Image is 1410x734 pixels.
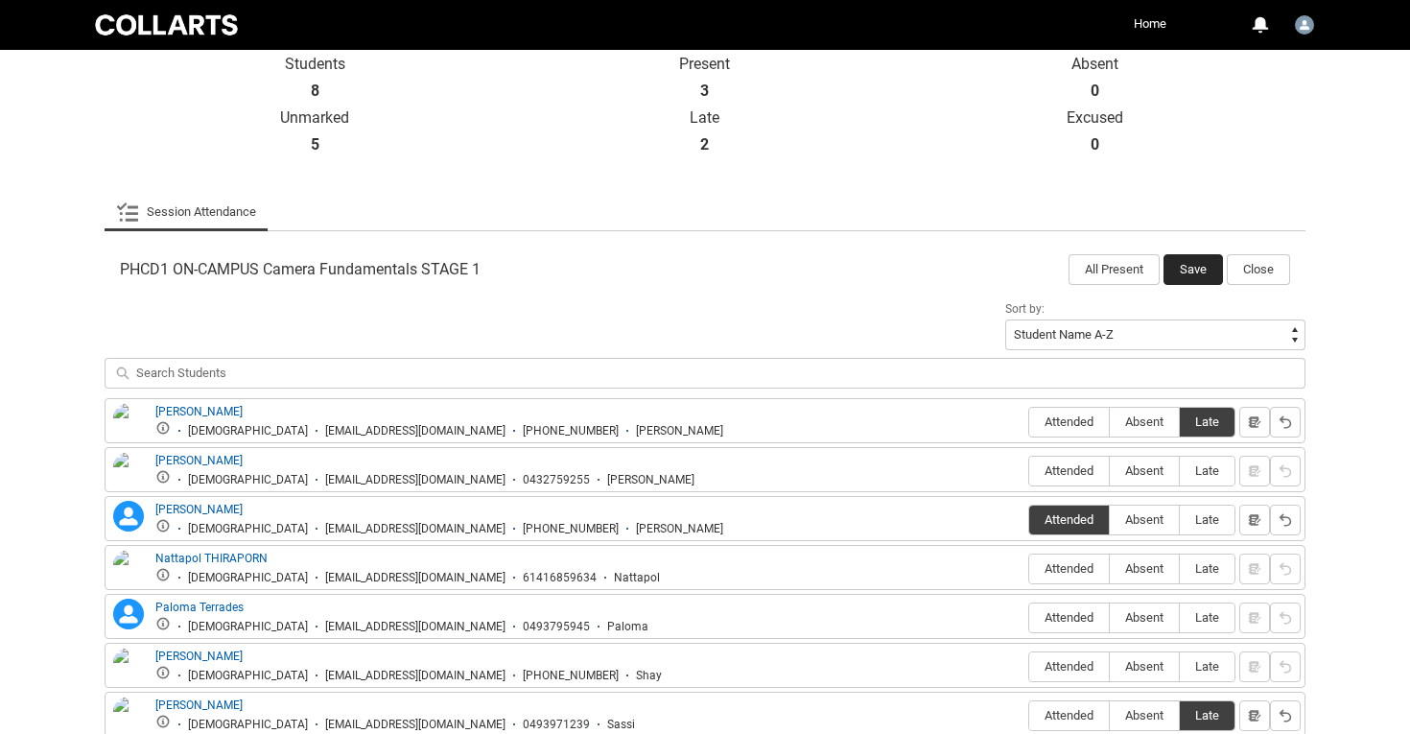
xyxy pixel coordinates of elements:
[1270,505,1301,535] button: Reset
[1069,254,1160,285] button: All Present
[523,669,619,683] div: [PHONE_NUMBER]
[900,55,1290,74] p: Absent
[311,82,319,101] strong: 8
[1290,8,1319,38] button: User Profile Christina.Simons
[523,571,597,585] div: 61416859634
[113,501,144,532] lightning-icon: Ethan Baulch
[1295,15,1314,35] img: Christina.Simons
[105,358,1305,389] input: Search Students
[1110,512,1179,527] span: Absent
[188,473,308,487] div: [DEMOGRAPHIC_DATA]
[1239,407,1270,438] button: Notes
[636,522,723,536] div: [PERSON_NAME]
[1270,700,1301,731] button: Reset
[325,718,505,732] div: [EMAIL_ADDRESS][DOMAIN_NAME]
[105,193,268,231] li: Session Attendance
[523,620,590,634] div: 0493795945
[155,552,268,565] a: Nattapol THIRAPORN
[188,669,308,683] div: [DEMOGRAPHIC_DATA]
[1029,463,1109,478] span: Attended
[1110,414,1179,429] span: Absent
[900,108,1290,128] p: Excused
[188,571,308,585] div: [DEMOGRAPHIC_DATA]
[1029,561,1109,576] span: Attended
[1110,463,1179,478] span: Absent
[325,571,505,585] div: [EMAIL_ADDRESS][DOMAIN_NAME]
[1110,561,1179,576] span: Absent
[1163,254,1223,285] button: Save
[510,55,901,74] p: Present
[607,718,635,732] div: Sassi
[1091,135,1099,154] strong: 0
[607,620,648,634] div: Paloma
[614,571,660,585] div: Nattapol
[1180,463,1234,478] span: Late
[325,620,505,634] div: [EMAIL_ADDRESS][DOMAIN_NAME]
[113,550,144,592] img: Nattapol THIRAPORN
[188,620,308,634] div: [DEMOGRAPHIC_DATA]
[188,424,308,438] div: [DEMOGRAPHIC_DATA]
[523,424,619,438] div: [PHONE_NUMBER]
[1091,82,1099,101] strong: 0
[1180,512,1234,527] span: Late
[1029,414,1109,429] span: Attended
[1239,700,1270,731] button: Notes
[155,454,243,467] a: [PERSON_NAME]
[1110,659,1179,674] span: Absent
[700,135,709,154] strong: 2
[1110,610,1179,625] span: Absent
[1270,407,1301,438] button: Reset
[1227,254,1290,285] button: Close
[1029,659,1109,674] span: Attended
[1270,651,1301,682] button: Reset
[1180,659,1234,674] span: Late
[155,601,244,614] a: Paloma Terrades
[700,82,709,101] strong: 3
[155,650,243,663] a: [PERSON_NAME]
[325,473,505,487] div: [EMAIL_ADDRESS][DOMAIN_NAME]
[113,452,144,494] img: Ella Conroy
[636,669,662,683] div: Shay
[1180,414,1234,429] span: Late
[120,108,510,128] p: Unmarked
[1270,456,1301,486] button: Reset
[1270,554,1301,584] button: Reset
[523,522,619,536] div: [PHONE_NUMBER]
[155,503,243,516] a: [PERSON_NAME]
[1029,610,1109,625] span: Attended
[1129,10,1171,38] a: Home
[155,698,243,712] a: [PERSON_NAME]
[113,648,144,690] img: Pareshey Jamal
[116,193,256,231] a: Session Attendance
[311,135,319,154] strong: 5
[1005,302,1045,316] span: Sort by:
[120,55,510,74] p: Students
[120,260,481,279] span: PHCD1 ON-CAMPUS Camera Fundamentals STAGE 1
[1239,505,1270,535] button: Notes
[325,424,505,438] div: [EMAIL_ADDRESS][DOMAIN_NAME]
[1180,561,1234,576] span: Late
[155,405,243,418] a: [PERSON_NAME]
[510,108,901,128] p: Late
[1029,708,1109,722] span: Attended
[1270,603,1301,633] button: Reset
[113,403,144,459] img: Edith Kenny-Smith
[325,669,505,683] div: [EMAIL_ADDRESS][DOMAIN_NAME]
[1029,512,1109,527] span: Attended
[1180,610,1234,625] span: Late
[1180,708,1234,722] span: Late
[636,424,723,438] div: [PERSON_NAME]
[188,718,308,732] div: [DEMOGRAPHIC_DATA]
[523,718,590,732] div: 0493971239
[607,473,694,487] div: [PERSON_NAME]
[188,522,308,536] div: [DEMOGRAPHIC_DATA]
[523,473,590,487] div: 0432759255
[325,522,505,536] div: [EMAIL_ADDRESS][DOMAIN_NAME]
[1110,708,1179,722] span: Absent
[113,599,144,629] lightning-icon: Paloma Terrades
